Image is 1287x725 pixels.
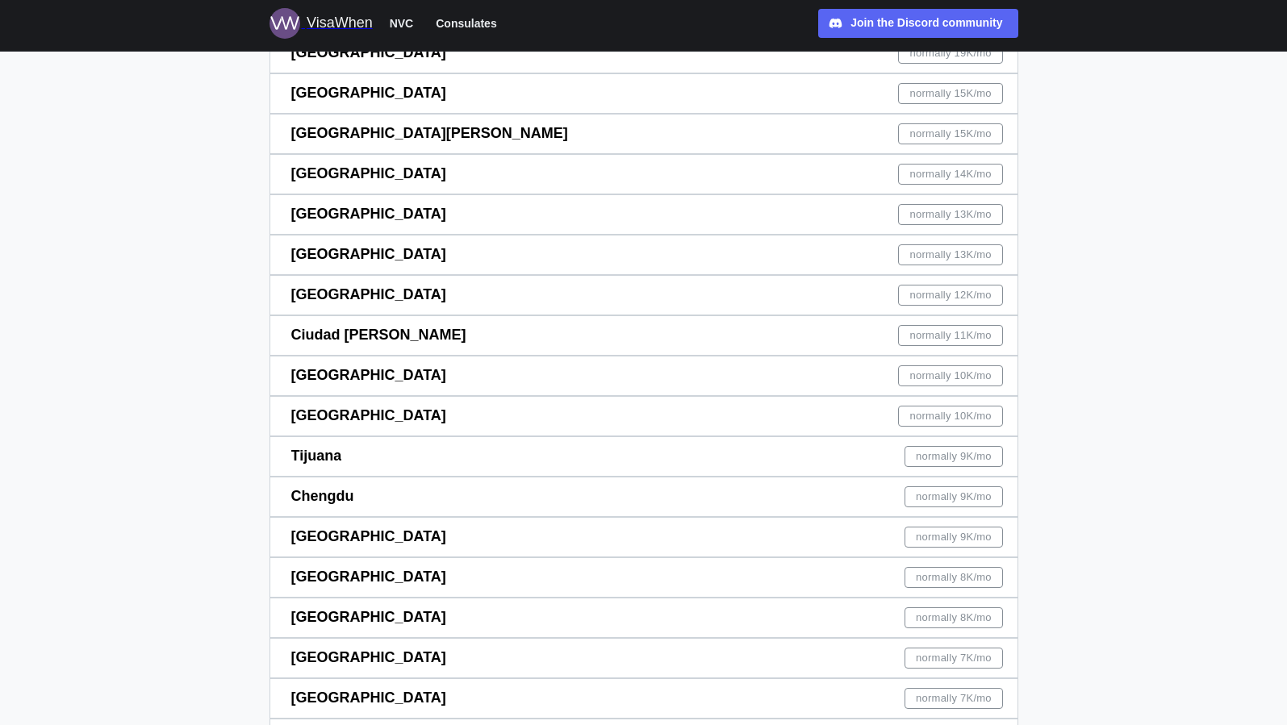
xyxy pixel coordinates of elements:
span: normally 7K /mo [916,689,992,708]
div: VisaWhen [307,12,373,35]
div: Join the Discord community [850,15,1002,32]
span: [GEOGRAPHIC_DATA] [291,206,446,222]
a: [GEOGRAPHIC_DATA]normally 10K/mo [270,396,1018,436]
a: [GEOGRAPHIC_DATA]normally 9K/mo [270,517,1018,557]
span: normally 11K /mo [910,326,992,345]
a: [GEOGRAPHIC_DATA]normally 14K/mo [270,154,1018,194]
a: Join the Discord community [818,9,1018,38]
span: normally 13K /mo [910,245,992,265]
span: NVC [390,14,414,33]
a: [GEOGRAPHIC_DATA]normally 13K/mo [270,235,1018,275]
span: [GEOGRAPHIC_DATA] [291,44,446,60]
a: [GEOGRAPHIC_DATA]normally 7K/mo [270,678,1018,719]
span: normally 15K /mo [910,124,992,144]
span: Chengdu [291,488,354,504]
a: Tijuananormally 9K/mo [270,436,1018,477]
span: [GEOGRAPHIC_DATA] [291,649,446,665]
span: normally 10K /mo [910,406,992,426]
span: normally 9K /mo [916,487,992,506]
a: Ciudad [PERSON_NAME]normally 11K/mo [270,315,1018,356]
span: [GEOGRAPHIC_DATA] [291,367,446,383]
span: [GEOGRAPHIC_DATA] [291,165,446,181]
a: [GEOGRAPHIC_DATA]normally 12K/mo [270,275,1018,315]
a: [GEOGRAPHIC_DATA]normally 19K/mo [270,33,1018,73]
span: Tijuana [291,448,342,464]
span: Ciudad [PERSON_NAME] [291,327,466,343]
a: Chengdunormally 9K/mo [270,477,1018,517]
span: normally 8K /mo [916,568,992,587]
a: [GEOGRAPHIC_DATA]normally 10K/mo [270,356,1018,396]
a: [GEOGRAPHIC_DATA]normally 8K/mo [270,557,1018,598]
span: [GEOGRAPHIC_DATA] [291,528,446,544]
button: Consulates [428,13,504,34]
a: [GEOGRAPHIC_DATA]normally 13K/mo [270,194,1018,235]
span: [GEOGRAPHIC_DATA] [291,690,446,706]
span: [GEOGRAPHIC_DATA] [291,246,446,262]
span: normally 10K /mo [910,366,992,385]
span: normally 19K /mo [910,44,992,63]
span: [GEOGRAPHIC_DATA] [291,407,446,423]
a: [GEOGRAPHIC_DATA]normally 15K/mo [270,73,1018,114]
a: [GEOGRAPHIC_DATA][PERSON_NAME]normally 15K/mo [270,114,1018,154]
span: normally 9K /mo [916,527,992,547]
span: Consulates [436,14,496,33]
span: normally 8K /mo [916,608,992,627]
span: normally 9K /mo [916,447,992,466]
span: normally 13K /mo [910,205,992,224]
span: normally 15K /mo [910,84,992,103]
span: normally 7K /mo [916,648,992,668]
span: [GEOGRAPHIC_DATA] [291,85,446,101]
span: [GEOGRAPHIC_DATA] [291,569,446,585]
span: [GEOGRAPHIC_DATA][PERSON_NAME] [291,125,568,141]
img: Logo for VisaWhen [270,8,300,39]
span: normally 12K /mo [910,285,992,305]
span: normally 14K /mo [910,165,992,184]
span: [GEOGRAPHIC_DATA] [291,286,446,302]
a: Logo for VisaWhen VisaWhen [270,8,373,39]
span: [GEOGRAPHIC_DATA] [291,609,446,625]
a: [GEOGRAPHIC_DATA]normally 8K/mo [270,598,1018,638]
a: [GEOGRAPHIC_DATA]normally 7K/mo [270,638,1018,678]
button: NVC [382,13,421,34]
